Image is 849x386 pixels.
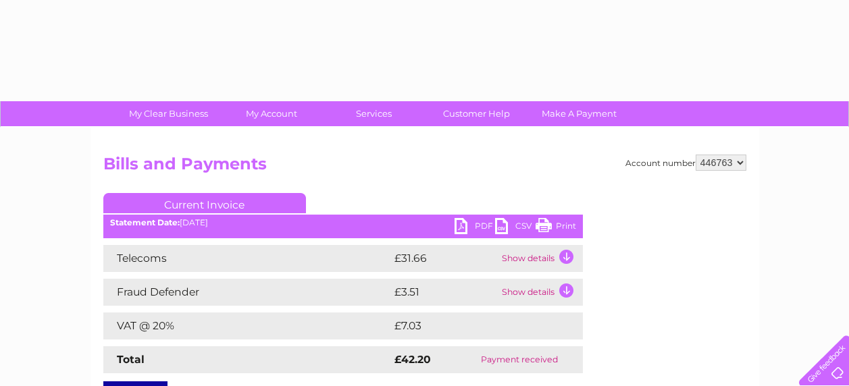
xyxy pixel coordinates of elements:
[113,101,224,126] a: My Clear Business
[318,101,430,126] a: Services
[625,155,746,171] div: Account number
[103,155,746,180] h2: Bills and Payments
[523,101,635,126] a: Make A Payment
[498,245,583,272] td: Show details
[391,312,551,339] td: £7.03
[391,245,498,272] td: £31.66
[117,353,145,366] strong: Total
[456,346,582,373] td: Payment received
[498,279,583,306] td: Show details
[110,217,180,227] b: Statement Date:
[103,279,391,306] td: Fraud Defender
[495,218,536,238] a: CSV
[103,193,306,213] a: Current Invoice
[103,312,391,339] td: VAT @ 20%
[394,353,431,366] strong: £42.20
[455,218,495,238] a: PDF
[215,101,327,126] a: My Account
[536,218,576,238] a: Print
[103,245,391,272] td: Telecoms
[391,279,498,306] td: £3.51
[421,101,532,126] a: Customer Help
[103,218,583,227] div: [DATE]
